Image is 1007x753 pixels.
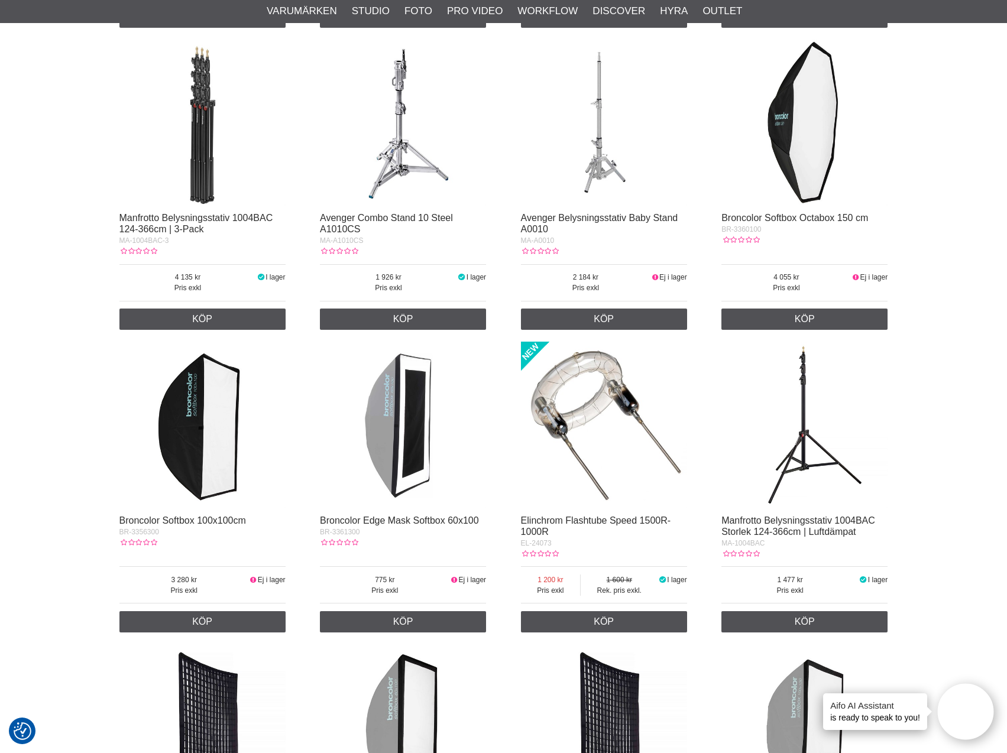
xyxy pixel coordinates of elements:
a: Köp [521,309,687,330]
span: BR-3361300 [320,528,360,536]
span: Ej i lager [458,576,486,584]
i: I lager [256,273,265,281]
a: Broncolor Edge Mask Softbox 60x100 [320,515,479,525]
a: Varumärken [267,4,337,19]
img: Manfrotto Belysningsstativ 1004BAC 124-366cm | 3-Pack [119,40,286,206]
span: I lager [667,576,687,584]
h4: Aifo AI Assistant [830,699,920,712]
a: Elinchrom Flashtube Speed 1500R-1000R [521,515,671,537]
a: Köp [521,611,687,632]
a: Hyra [660,4,688,19]
a: Outlet [702,4,742,19]
a: Köp [721,611,888,632]
span: 1 600 [581,575,658,585]
span: Ej i lager [860,273,888,281]
div: Kundbetyg: 0 [119,246,157,257]
span: MA-1004BAC [721,539,765,547]
img: Manfrotto Belysningsstativ 1004BAC Storlek 124-366cm | Luftdämpat [721,342,888,508]
span: I lager [467,273,486,281]
div: Kundbetyg: 0 [320,246,358,257]
a: Workflow [517,4,578,19]
span: BR-3360100 [721,225,761,233]
img: Revisit consent button [14,722,31,740]
i: I lager [457,273,467,281]
a: Broncolor Softbox 100x100cm [119,515,246,525]
a: Avenger Combo Stand 10 Steel A1010CS [320,213,453,234]
span: Pris exkl [119,283,257,293]
span: 1 926 [320,272,457,283]
span: I lager [265,273,285,281]
div: Kundbetyg: 0 [721,235,759,245]
div: Kundbetyg: 0 [521,246,559,257]
span: 3 280 [119,575,250,585]
a: Manfrotto Belysningsstativ 1004BAC Storlek 124-366cm | Luftdämpat [721,515,875,537]
span: Ej i lager [659,273,687,281]
div: is ready to speak to you! [823,693,927,730]
a: Discover [592,4,645,19]
a: Köp [721,309,888,330]
span: MA-1004BAC-3 [119,236,169,245]
i: Ej i lager [851,273,860,281]
a: Broncolor Softbox Octabox 150 cm [721,213,868,223]
a: Avenger Belysningsstativ Baby Stand A0010 [521,213,678,234]
span: 1 200 [521,575,580,585]
img: Avenger Combo Stand 10 Steel A1010CS [320,40,486,206]
i: Ej i lager [650,273,659,281]
span: Pris exkl [521,283,651,293]
a: Köp [119,309,286,330]
span: Pris exkl [721,283,851,293]
span: 4 055 [721,272,851,283]
span: 4 135 [119,272,257,283]
a: Foto [404,4,432,19]
span: EL-24073 [521,539,552,547]
img: Elinchrom Flashtube Speed 1500R-1000R [521,342,687,508]
div: Kundbetyg: 0 [721,548,759,559]
i: I lager [658,576,668,584]
span: Ej i lager [258,576,286,584]
span: Pris exkl [320,585,450,596]
span: Pris exkl [119,585,250,596]
span: 1 477 [721,575,859,585]
i: I lager [859,576,868,584]
div: Kundbetyg: 0 [320,537,358,548]
a: Pro Video [447,4,503,19]
img: Avenger Belysningsstativ Baby Stand A0010 [521,40,687,206]
span: Rek. pris exkl. [581,585,658,596]
a: Köp [119,611,286,632]
span: MA-A0010 [521,236,555,245]
span: 2 184 [521,272,651,283]
span: I lager [868,576,888,584]
button: Samtyckesinställningar [14,720,31,742]
span: Pris exkl [320,283,457,293]
span: BR-3356300 [119,528,159,536]
div: Kundbetyg: 0 [521,548,559,559]
a: Köp [320,611,486,632]
img: Broncolor Softbox 100x100cm [119,342,286,508]
span: Pris exkl [721,585,859,596]
a: Köp [320,309,486,330]
span: 775 [320,575,450,585]
a: Studio [352,4,390,19]
span: Pris exkl [521,585,580,596]
div: Kundbetyg: 0 [119,537,157,548]
span: MA-A1010CS [320,236,363,245]
img: Broncolor Softbox Octabox 150 cm [721,40,888,206]
i: Ej i lager [450,576,459,584]
img: Broncolor Edge Mask Softbox 60x100 [320,342,486,508]
a: Manfrotto Belysningsstativ 1004BAC 124-366cm | 3-Pack [119,213,273,234]
i: Ej i lager [249,576,258,584]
